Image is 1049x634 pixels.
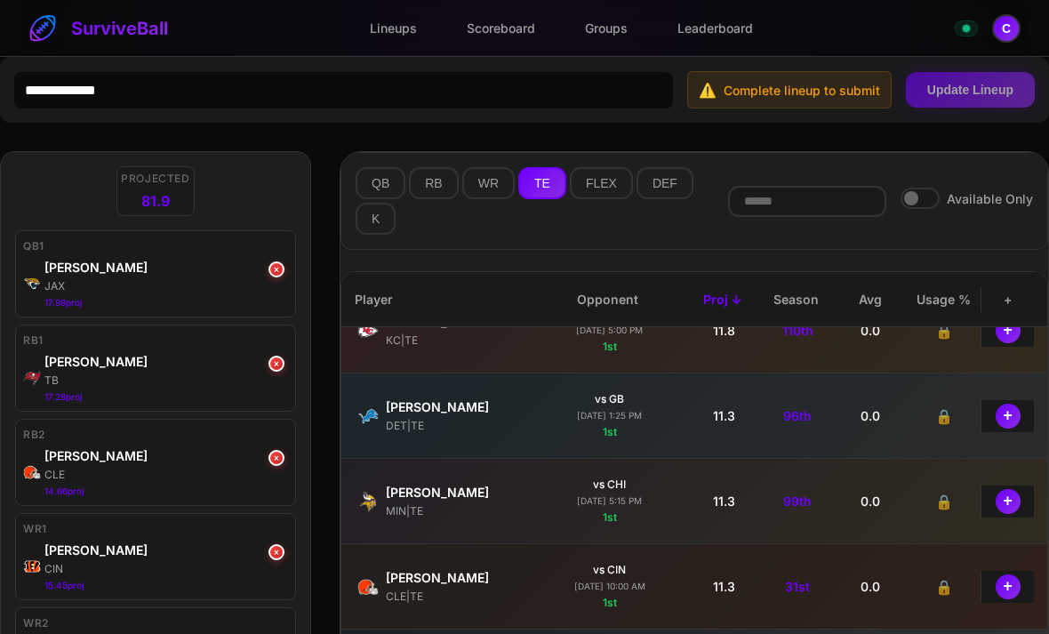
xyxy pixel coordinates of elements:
div: WR1 [23,521,288,537]
div: CLE [44,467,288,483]
div: Usage % [907,286,981,312]
div: 0.0 [834,317,907,343]
div: 11.8 [687,317,760,343]
span: 🔒 [935,320,953,341]
button: + [996,574,1021,599]
span: 1st [603,340,617,353]
span: 1st [603,596,617,609]
img: SurviveBall [28,14,57,43]
button: × [268,544,284,560]
div: 0.0 [834,574,907,599]
div: [DATE] 5:00 PM [576,324,643,337]
button: + [996,404,1021,429]
button: RB [409,167,458,199]
span: 🔒 [935,405,953,427]
a: Scoreboard [452,12,549,44]
div: RB1 [23,333,288,349]
div: 15.45 proj [44,579,288,592]
span: 🔒 [935,491,953,512]
div: TB [44,373,288,389]
span: 1st [603,510,617,524]
div: WR2 [23,615,288,631]
img: KC logo [357,320,379,341]
div: 14.66 proj [44,485,288,498]
div: CIN [44,561,288,577]
img: CLE logo [357,576,379,598]
button: FLEX [570,167,633,199]
img: CIN logo [23,558,41,575]
div: 0.0 [834,403,907,429]
button: × [268,356,284,372]
a: SurviveBall [28,14,168,43]
button: TE [518,167,566,199]
div: KC | TE [386,333,528,349]
div: RB2 [23,427,288,443]
div: [DATE] 1:25 PM [577,409,642,422]
div: T.J. Hockenson [386,483,528,502]
img: CLE logo [23,463,41,481]
div: DET | TE [386,418,528,434]
button: WR [462,167,515,199]
img: JAX logo [23,275,41,293]
img: MIN logo [357,491,379,512]
div: CLE | TE [386,589,528,605]
span: 1st [603,425,617,438]
button: Open profile menu [992,14,1021,43]
button: + [996,489,1021,514]
div: 17.28 proj [44,390,288,404]
button: × [268,450,284,466]
div: 11.3 [687,574,760,599]
button: Update Lineup [906,72,1035,108]
button: + [996,318,1021,343]
div: QB1 [23,238,288,254]
div: [DATE] 5:15 PM [577,494,642,508]
a: Lineups [356,12,431,44]
div: JAX [44,278,288,294]
span: 99th [783,492,812,510]
div: 11.3 [687,488,760,514]
div: Sam LaPorta [386,397,528,416]
div: vs CIN [593,562,626,578]
div: + [981,286,1034,312]
span: 96th [783,406,812,425]
div: 11.3 [687,403,760,429]
div: Trevor Lawrence [44,258,288,277]
div: Tee Higgins [44,541,288,559]
a: Groups [571,12,642,44]
span: Available Only [947,189,1033,208]
div: 17.98 proj [44,296,288,309]
div: MIN | TE [386,503,528,519]
div: Season [759,286,833,312]
div: Bucky Irving [44,352,288,371]
img: TB logo [23,369,41,387]
div: David Njoku [386,568,528,587]
span: ⚠️ [699,79,717,100]
button: K [356,203,396,235]
div: Jerome Ford [44,446,288,465]
div: Proj ↓ [685,286,759,312]
span: Projected [121,171,189,187]
div: Player [351,286,529,312]
div: Avg [833,286,907,312]
span: Complete lineup to submit [724,81,880,100]
div: Opponent [529,286,685,312]
a: Leaderboard [663,12,767,44]
button: QB [356,167,405,199]
span: 🔒 [935,576,953,598]
div: [DATE] 10:00 AM [574,580,645,593]
div: vs CHI [593,477,626,493]
button: × [268,261,284,277]
span: 81.9 [141,190,170,212]
button: DEF [637,167,693,199]
div: vs GB [595,391,624,407]
span: 110th [782,321,813,340]
span: 31st [785,577,810,596]
div: 0.0 [834,488,907,514]
img: DET logo [357,405,379,427]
